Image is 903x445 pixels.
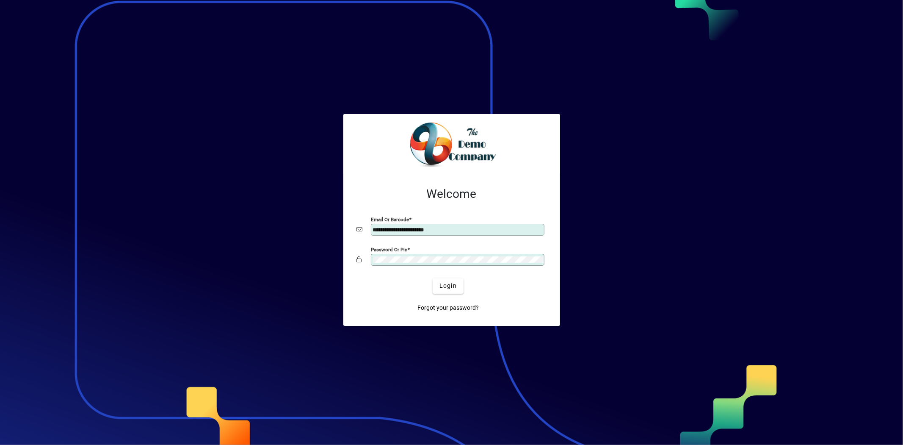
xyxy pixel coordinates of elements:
[371,246,408,252] mat-label: Password or Pin
[414,300,482,316] a: Forgot your password?
[417,303,479,312] span: Forgot your password?
[371,216,409,222] mat-label: Email or Barcode
[433,278,464,294] button: Login
[357,187,547,201] h2: Welcome
[439,281,457,290] span: Login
